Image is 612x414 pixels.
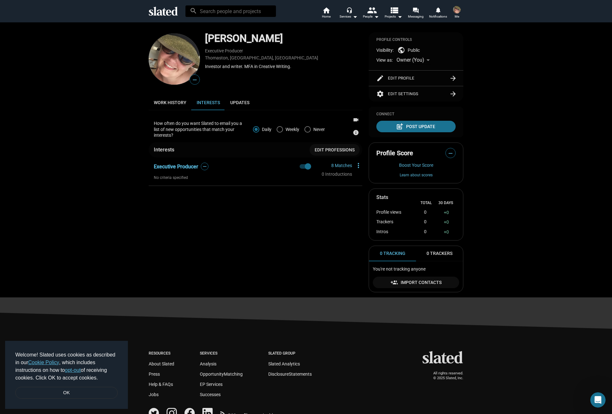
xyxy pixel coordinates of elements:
[154,100,186,105] span: Work history
[376,71,456,86] button: Edit Profile
[185,5,276,17] input: Search people and projects
[376,46,456,54] div: Visibility: Public
[65,367,81,373] a: opt-out
[446,149,455,157] span: —
[427,250,452,257] span: 0 Trackers
[349,129,362,142] a: Learn more
[427,6,449,20] a: Notifications
[346,7,352,13] mat-icon: headset_mic
[197,100,220,105] span: Interests
[363,13,379,20] div: People
[310,144,360,156] button: Open an edit user professions bottom sheet
[205,48,243,53] a: Executive Producer
[449,74,457,82] mat-icon: arrow_forward
[444,219,446,225] span: +
[149,34,200,85] img: Tiffany Jelke
[192,95,225,110] a: Interests
[337,6,360,20] button: Services
[360,6,382,20] button: People
[449,90,457,98] mat-icon: arrow_forward
[149,382,173,387] a: Help & FAQs
[149,361,174,366] a: About Slated
[376,74,384,82] mat-icon: edit
[28,360,59,365] a: Cookie Policy
[200,351,243,356] div: Services
[376,219,413,225] div: Trackers
[396,57,424,63] span: Owner (You)
[389,5,399,15] mat-icon: view_list
[376,112,456,117] div: Connect
[355,162,362,169] mat-icon: more_vert
[429,13,447,20] span: Notifications
[397,121,435,132] div: Post Update
[376,163,456,168] button: Boost Your Score
[205,55,318,60] a: Thomaston, [GEOGRAPHIC_DATA], [GEOGRAPHIC_DATA]
[353,129,359,136] mat-icon: info
[396,13,404,20] mat-icon: arrow_drop_down
[376,37,456,42] div: Profile Controls
[376,149,413,157] span: Profile Score
[385,13,402,20] span: Projects
[376,57,393,63] span: View as:
[149,392,159,397] a: Jobs
[376,90,384,98] mat-icon: settings
[149,95,192,110] a: Work history
[413,210,437,216] div: 0
[373,13,380,20] mat-icon: arrow_drop_down
[404,6,427,20] a: Messaging
[311,127,325,132] span: Never
[322,6,330,14] mat-icon: home
[259,127,271,132] span: Daily
[322,171,352,177] div: 0 Introductions
[437,229,456,235] div: 0
[200,392,221,397] a: Successes
[331,163,352,168] a: 8 Matches
[154,120,248,138] p: How often do you want Slated to email you a list of new opportunities that match your interests?
[376,173,456,178] button: Learn about scores
[351,13,359,20] mat-icon: arrow_drop_down
[436,201,456,206] div: 30 Days
[378,277,454,288] span: Import Contacts
[376,210,413,216] div: Profile views
[413,229,437,235] div: 0
[205,32,362,45] div: [PERSON_NAME]
[201,164,208,170] span: —
[315,6,337,20] a: Home
[230,100,249,105] span: Updates
[376,121,456,132] button: Post Update
[416,201,436,206] div: Total
[200,361,216,366] a: Analysis
[154,164,198,170] span: Executive Producer
[453,6,461,13] img: Tiffany Jelke
[396,123,404,130] mat-icon: post_add
[322,13,331,20] span: Home
[408,13,424,20] span: Messaging
[437,210,456,216] div: 0
[367,5,376,15] mat-icon: people
[190,76,200,84] span: —
[376,86,456,102] button: Edit Settings
[437,219,456,225] div: 0
[225,95,255,110] a: Updates
[154,146,177,153] div: Interests
[382,6,404,20] button: Projects
[590,392,606,408] iframe: Intercom live chat
[268,351,312,356] div: Slated Group
[149,351,174,356] div: Resources
[268,361,300,366] a: Slated Analytics
[200,372,243,377] a: OpportunityMatching
[373,266,426,272] span: You're not tracking anyone
[283,127,299,132] span: Weekly
[373,277,459,288] a: Import Contacts
[149,372,160,377] a: Press
[376,194,388,201] mat-card-title: Stats
[444,229,446,234] span: +
[353,117,359,123] mat-icon: videocam
[340,13,357,20] div: Services
[455,13,459,20] span: Me
[397,46,405,54] mat-icon: public
[376,229,413,235] div: Intros
[427,371,463,380] p: All rights reserved. © 2025 Slated, Inc.
[315,144,355,156] span: Edit professions
[268,372,312,377] a: DisclosureStatements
